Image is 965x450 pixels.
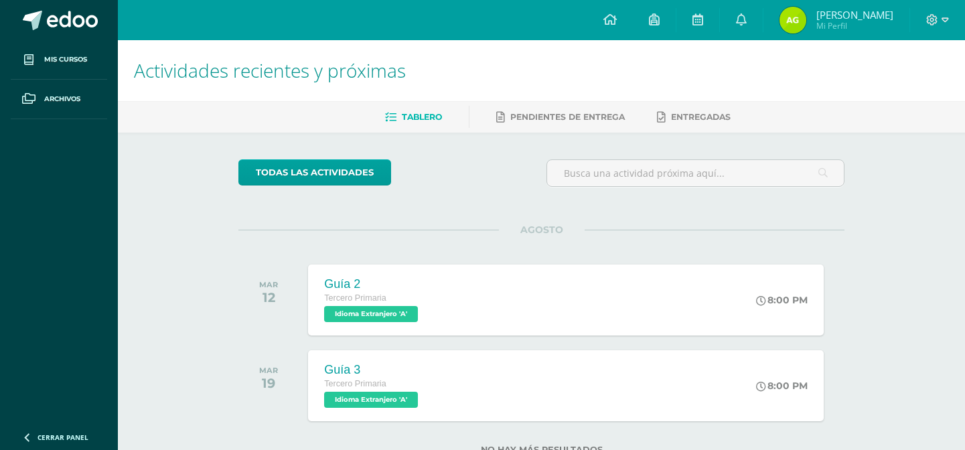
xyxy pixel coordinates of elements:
span: Cerrar panel [38,433,88,442]
span: Mi Perfil [816,20,893,31]
a: Pendientes de entrega [496,106,625,128]
span: Entregadas [671,112,731,122]
span: Idioma Extranjero 'A' [324,306,418,322]
span: Tercero Primaria [324,293,386,303]
img: 7f81f4ba5cc2156d4da63f1ddbdbb887.png [780,7,806,33]
div: MAR [259,280,278,289]
span: Tercero Primaria [324,379,386,388]
span: Idioma Extranjero 'A' [324,392,418,408]
a: Archivos [11,80,107,119]
div: Guía 2 [324,277,421,291]
span: AGOSTO [499,224,585,236]
a: Mis cursos [11,40,107,80]
div: 8:00 PM [756,380,808,392]
div: Guía 3 [324,363,421,377]
span: Actividades recientes y próximas [134,58,406,83]
div: 12 [259,289,278,305]
span: Mis cursos [44,54,87,65]
input: Busca una actividad próxima aquí... [547,160,844,186]
a: Tablero [385,106,442,128]
span: [PERSON_NAME] [816,8,893,21]
div: MAR [259,366,278,375]
span: Archivos [44,94,80,104]
div: 8:00 PM [756,294,808,306]
a: todas las Actividades [238,159,391,185]
span: Tablero [402,112,442,122]
span: Pendientes de entrega [510,112,625,122]
div: 19 [259,375,278,391]
a: Entregadas [657,106,731,128]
